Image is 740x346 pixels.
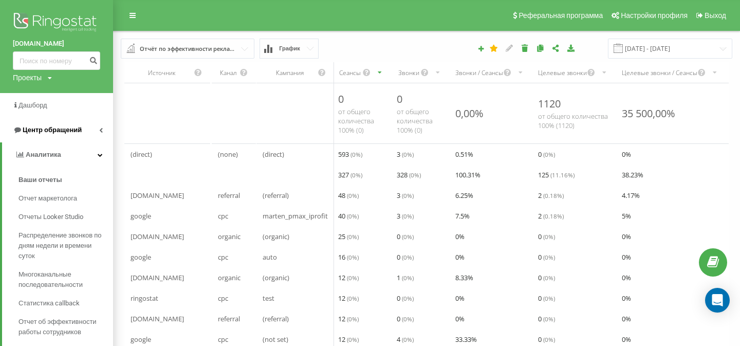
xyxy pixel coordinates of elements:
a: Отчет маркетолога [18,189,113,208]
span: (organic) [263,230,289,243]
span: 0 % [622,333,631,345]
span: 25 [338,230,359,243]
span: 4.17 % [622,189,640,202]
div: Open Intercom Messenger [705,288,730,313]
span: 0 [538,292,555,304]
span: 0 [538,271,555,284]
div: Звонки [397,68,420,77]
span: 8.33 % [455,271,473,284]
span: test [263,292,274,304]
span: Настройки профиля [621,11,688,20]
span: ( 0 %) [402,335,414,343]
span: 0 % [622,292,631,304]
span: 12 [338,292,359,304]
span: cpc [218,210,228,222]
span: 33.33 % [455,333,477,345]
span: ( 0 %) [347,335,359,343]
span: 2 [538,210,564,222]
span: ( 0 %) [402,315,414,323]
span: 12 [338,271,359,284]
i: Скачать отчет [567,44,576,51]
span: 1 [397,271,414,284]
span: ( 0 %) [347,212,359,220]
span: 2 [538,189,564,202]
span: 0 [538,251,555,263]
span: Аналитика [26,151,61,158]
span: ( 0.18 %) [543,191,564,199]
span: 0 [538,313,555,325]
a: Статистика callback [18,294,113,313]
span: ( 0 %) [350,171,362,179]
span: ( 0 %) [543,294,555,302]
span: (none) [218,148,238,160]
span: 12 [338,333,359,345]
span: 4 [397,333,414,345]
span: 0 [397,230,414,243]
span: (direct) [263,148,284,160]
div: Сеансы [338,68,362,77]
span: 0 % [455,292,465,304]
span: cpc [218,292,228,304]
div: Отчёт по эффективности рекламных кампаний [140,43,236,54]
span: 0 % [622,271,631,284]
span: Отчет маркетолога [18,193,77,204]
span: ( 0 %) [543,315,555,323]
span: organic [218,230,240,243]
a: Отчет об эффективности работы сотрудников [18,313,113,341]
span: cpc [218,333,228,345]
span: ( 0 %) [350,150,362,158]
i: Редактировать отчет [505,44,514,51]
span: 3 [397,189,414,202]
span: от общего количества 100% ( 0 ) [397,107,433,135]
a: [DOMAIN_NAME] [13,39,100,49]
div: Целевые звонки [538,68,587,77]
span: 6.25 % [455,189,473,202]
span: 0 % [455,230,465,243]
span: ( 0 %) [543,232,555,241]
span: 48 [338,189,359,202]
span: 0 [538,333,555,345]
span: ( 0 %) [347,274,359,282]
span: (organic) [263,271,289,284]
span: ( 0 %) [402,191,414,199]
span: 0 % [622,230,631,243]
span: marten_pmax_iprofit [263,210,328,222]
div: Канал [218,68,239,77]
span: 7.5 % [455,210,470,222]
span: google [131,210,151,222]
span: ( 0 %) [347,253,359,261]
span: 593 [338,148,362,160]
span: [DOMAIN_NAME] [131,271,184,284]
input: Поиск по номеру [13,51,100,70]
span: ( 0 %) [409,171,421,179]
a: Ваши отчеты [18,171,113,189]
span: [DOMAIN_NAME] [131,189,184,202]
span: Выход [705,11,726,20]
span: ( 0 %) [543,274,555,282]
span: 12 [338,313,359,325]
span: (not set) [263,333,288,345]
span: 125 [538,169,575,181]
span: от общего количества 100% ( 1120 ) [538,112,608,130]
span: 0 [538,230,555,243]
span: referral [218,189,240,202]
span: ( 0 %) [347,191,359,199]
span: cpc [218,251,228,263]
span: 328 [397,169,421,181]
span: 38.23 % [622,169,643,181]
span: ( 0 %) [543,253,555,261]
span: 0 % [622,251,631,263]
span: Дашборд [18,101,47,109]
span: Реферальная программа [519,11,603,20]
span: Статистика callback [18,298,80,308]
img: Ringostat logo [13,10,100,36]
span: 3 [397,210,414,222]
span: ( 0 %) [402,232,414,241]
span: 0 % [455,251,465,263]
div: 35 500,00% [622,106,675,120]
span: Центр обращений [23,126,82,134]
span: 0 [338,92,344,106]
span: ( 0 %) [347,232,359,241]
span: ( 0.18 %) [543,212,564,220]
span: 3 [397,148,414,160]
